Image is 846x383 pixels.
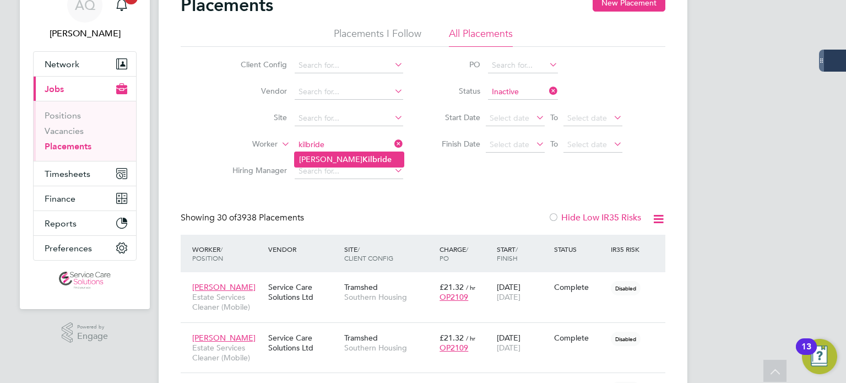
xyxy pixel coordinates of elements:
[45,243,92,253] span: Preferences
[45,84,64,94] span: Jobs
[224,86,287,96] label: Vendor
[608,239,646,259] div: IR35 Risk
[34,77,136,101] button: Jobs
[189,239,265,268] div: Worker
[431,86,480,96] label: Status
[295,137,403,153] input: Search for...
[77,322,108,332] span: Powered by
[494,239,551,268] div: Start
[497,343,520,353] span: [DATE]
[192,245,223,262] span: / Position
[449,27,513,47] li: All Placements
[440,333,464,343] span: £21.32
[45,110,81,121] a: Positions
[488,58,558,73] input: Search for...
[45,169,90,179] span: Timesheets
[497,292,520,302] span: [DATE]
[192,333,256,343] span: [PERSON_NAME]
[547,137,561,151] span: To
[466,283,475,292] span: / hr
[33,272,137,289] a: Go to home page
[34,186,136,211] button: Finance
[344,282,378,292] span: Tramshed
[551,239,609,259] div: Status
[45,126,84,136] a: Vacancies
[611,281,641,295] span: Disabled
[490,139,529,149] span: Select date
[431,112,480,122] label: Start Date
[34,161,136,186] button: Timesheets
[34,236,136,260] button: Preferences
[77,332,108,341] span: Engage
[362,155,392,164] b: Kilbride
[548,212,641,223] label: Hide Low IR35 Risks
[214,139,278,150] label: Worker
[192,343,263,363] span: Estate Services Cleaner (Mobile)
[611,332,641,346] span: Disabled
[181,212,306,224] div: Showing
[488,84,558,100] input: Select one
[45,193,75,204] span: Finance
[59,272,111,289] img: servicecare-logo-retina.png
[34,211,136,235] button: Reports
[45,218,77,229] span: Reports
[265,239,341,259] div: Vendor
[440,343,468,353] span: OP2109
[344,245,393,262] span: / Client Config
[34,52,136,76] button: Network
[431,139,480,149] label: Finish Date
[295,84,403,100] input: Search for...
[224,60,287,69] label: Client Config
[265,327,341,358] div: Service Care Solutions Ltd
[547,110,561,125] span: To
[802,339,837,374] button: Open Resource Center, 13 new notifications
[440,245,468,262] span: / PO
[62,322,109,343] a: Powered byEngage
[554,333,606,343] div: Complete
[344,292,434,302] span: Southern Housing
[45,59,79,69] span: Network
[45,141,91,152] a: Placements
[440,292,468,302] span: OP2109
[189,327,665,336] a: [PERSON_NAME]Estate Services Cleaner (Mobile)Service Care Solutions LtdTramshedSouthern Housing£2...
[224,165,287,175] label: Hiring Manager
[217,212,304,223] span: 3938 Placements
[344,343,434,353] span: Southern Housing
[490,113,529,123] span: Select date
[466,334,475,342] span: / hr
[192,292,263,312] span: Estate Services Cleaner (Mobile)
[801,347,811,361] div: 13
[497,245,518,262] span: / Finish
[341,239,437,268] div: Site
[494,277,551,308] div: [DATE]
[295,58,403,73] input: Search for...
[295,164,403,179] input: Search for...
[431,60,480,69] label: PO
[295,152,404,167] li: [PERSON_NAME]
[437,239,494,268] div: Charge
[217,212,237,223] span: 30 of
[494,327,551,358] div: [DATE]
[192,282,256,292] span: [PERSON_NAME]
[189,276,665,285] a: [PERSON_NAME]Estate Services Cleaner (Mobile)Service Care Solutions LtdTramshedSouthern Housing£2...
[224,112,287,122] label: Site
[334,27,421,47] li: Placements I Follow
[554,282,606,292] div: Complete
[34,101,136,161] div: Jobs
[344,333,378,343] span: Tramshed
[567,139,607,149] span: Select date
[295,111,403,126] input: Search for...
[265,277,341,308] div: Service Care Solutions Ltd
[33,27,137,40] span: Andrew Quinney
[440,282,464,292] span: £21.32
[567,113,607,123] span: Select date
